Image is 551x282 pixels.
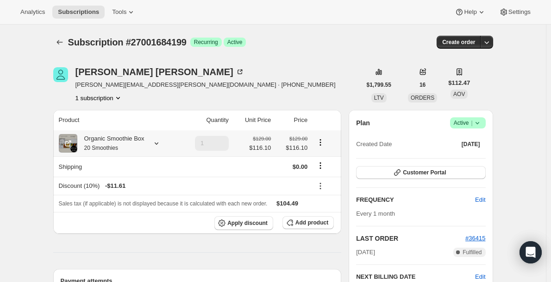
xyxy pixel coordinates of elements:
[282,216,334,229] button: Add product
[253,136,271,141] small: $129.00
[454,118,482,128] span: Active
[420,81,426,89] span: 16
[374,95,384,101] span: LTV
[249,143,271,153] span: $116.10
[442,38,475,46] span: Create order
[367,81,391,89] span: $1,799.55
[356,118,370,128] h2: Plan
[414,78,431,91] button: 16
[59,200,268,207] span: Sales tax (if applicable) is not displayed because it is calculated with each new order.
[465,235,485,242] a: #36415
[15,6,50,19] button: Analytics
[53,36,66,49] button: Subscriptions
[58,8,99,16] span: Subscriptions
[84,145,118,151] small: 20 Smoothies
[356,234,465,243] h2: LAST ORDER
[194,38,218,46] span: Recurring
[356,140,392,149] span: Created Date
[20,8,45,16] span: Analytics
[293,163,308,170] span: $0.00
[313,137,328,147] button: Product actions
[59,134,77,153] img: product img
[75,93,123,103] button: Product actions
[232,110,274,130] th: Unit Price
[453,91,465,97] span: AOV
[403,169,446,176] span: Customer Portal
[411,95,434,101] span: ORDERS
[77,134,144,153] div: Organic Smoothie Box
[53,67,68,82] span: Carol Nance
[274,110,310,130] th: Price
[356,210,395,217] span: Every 1 month
[448,78,470,88] span: $112.47
[75,67,244,77] div: [PERSON_NAME] [PERSON_NAME]
[361,78,397,91] button: $1,799.55
[53,156,179,177] th: Shipping
[471,119,472,127] span: |
[475,272,485,282] button: Edit
[356,272,475,282] h2: NEXT BILLING DATE
[520,241,542,263] div: Open Intercom Messenger
[214,216,273,230] button: Apply discount
[462,141,480,148] span: [DATE]
[59,181,308,191] div: Discount (10%)
[53,110,179,130] th: Product
[456,138,486,151] button: [DATE]
[465,234,485,243] button: #36415
[112,8,126,16] span: Tools
[356,248,375,257] span: [DATE]
[464,8,476,16] span: Help
[179,110,232,130] th: Quantity
[295,219,328,226] span: Add product
[276,200,298,207] span: $104.49
[449,6,491,19] button: Help
[227,219,268,227] span: Apply discount
[105,181,125,191] span: - $11.61
[313,160,328,171] button: Shipping actions
[106,6,141,19] button: Tools
[52,6,105,19] button: Subscriptions
[356,166,485,179] button: Customer Portal
[437,36,481,49] button: Create order
[463,249,482,256] span: Fulfilled
[470,192,491,207] button: Edit
[494,6,536,19] button: Settings
[276,143,307,153] span: $116.10
[289,136,307,141] small: $129.00
[475,195,485,205] span: Edit
[227,38,243,46] span: Active
[508,8,531,16] span: Settings
[75,80,336,90] span: [PERSON_NAME][EMAIL_ADDRESS][PERSON_NAME][DOMAIN_NAME] · [PHONE_NUMBER]
[356,195,475,205] h2: FREQUENCY
[68,37,187,47] span: Subscription #27001684199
